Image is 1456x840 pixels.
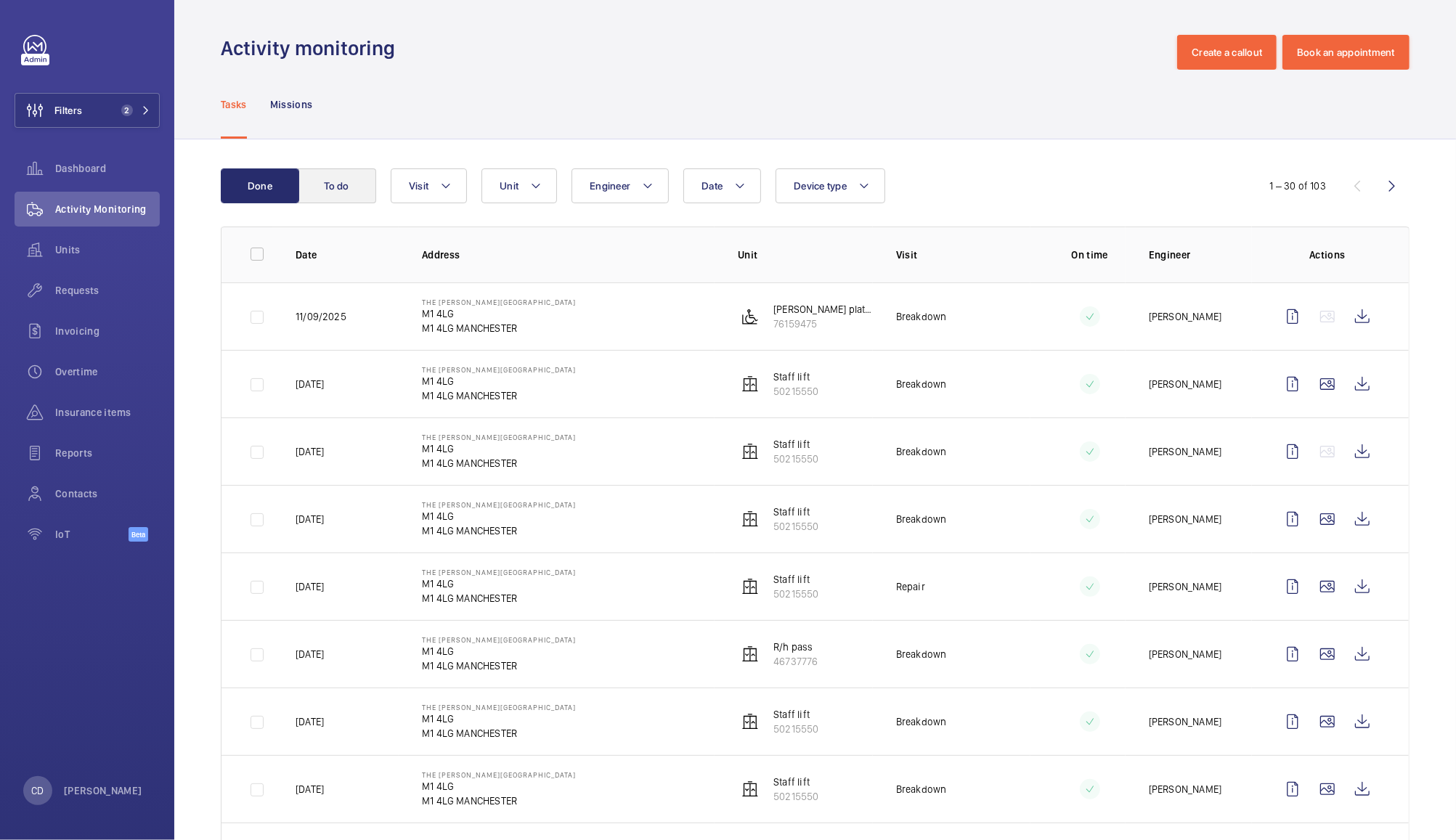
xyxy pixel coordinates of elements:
p: [DATE] [296,444,324,459]
button: Visit [391,168,467,203]
p: M1 4LG MANCHESTER [422,388,576,403]
p: Staff lift [773,370,818,384]
div: 1 – 30 of 103 [1270,179,1326,193]
p: M1 4LG MANCHESTER [422,794,576,808]
p: 50215550 [773,722,818,736]
p: Breakdown [896,309,947,324]
p: CD [31,783,44,798]
button: Filters2 [15,93,160,128]
img: elevator.svg [741,645,759,663]
p: [PERSON_NAME] [1149,512,1221,526]
p: [PERSON_NAME] [1149,647,1221,661]
span: Beta [129,527,148,542]
p: The [PERSON_NAME][GEOGRAPHIC_DATA] [422,568,576,576]
p: [PERSON_NAME] [1149,309,1221,324]
button: Device type [776,168,885,203]
span: Visit [409,180,428,192]
p: The [PERSON_NAME][GEOGRAPHIC_DATA] [422,500,576,509]
img: elevator.svg [741,375,759,393]
p: [DATE] [296,377,324,391]
p: The [PERSON_NAME][GEOGRAPHIC_DATA] [422,298,576,306]
p: M1 4LG MANCHESTER [422,523,576,538]
p: M1 4LG [422,509,576,523]
button: Engineer [572,168,669,203]
p: Breakdown [896,714,947,729]
p: [DATE] [296,714,324,729]
span: IoT [55,527,129,542]
button: Create a callout [1177,35,1277,70]
span: Date [701,180,723,192]
span: Activity Monitoring [55,202,160,216]
p: The [PERSON_NAME][GEOGRAPHIC_DATA] [422,703,576,711]
span: Contacts [55,486,160,501]
p: [PERSON_NAME] [1149,377,1221,391]
p: 11/09/2025 [296,309,346,324]
img: elevator.svg [741,510,759,528]
p: Breakdown [896,512,947,526]
p: 50215550 [773,384,818,399]
span: Dashboard [55,161,160,176]
p: [DATE] [296,782,324,796]
p: M1 4LG [422,306,576,321]
img: elevator.svg [741,780,759,798]
img: elevator.svg [741,713,759,730]
p: Date [296,248,399,262]
p: Breakdown [896,377,947,391]
p: M1 4LG [422,576,576,591]
p: Breakdown [896,782,947,796]
p: 46737776 [773,654,818,669]
p: 50215550 [773,519,818,534]
span: 2 [121,105,133,116]
p: Staff lift [773,775,818,789]
p: [DATE] [296,512,324,526]
span: Insurance items [55,405,160,420]
p: The [PERSON_NAME][GEOGRAPHIC_DATA] [422,433,576,441]
p: M1 4LG [422,644,576,658]
p: M1 4LG MANCHESTER [422,321,576,335]
h1: Activity monitoring [221,35,404,62]
img: elevator.svg [741,578,759,595]
button: Unit [481,168,557,203]
button: Date [683,168,761,203]
p: Staff lift [773,437,818,452]
button: Book an appointment [1282,35,1410,70]
span: Units [55,242,160,257]
p: [DATE] [296,579,324,594]
p: Breakdown [896,647,947,661]
p: [PERSON_NAME] [64,783,142,798]
span: Requests [55,283,160,298]
span: Device type [794,180,847,192]
p: Actions [1275,248,1380,262]
button: Done [221,168,299,203]
p: 76159475 [773,317,873,331]
p: 50215550 [773,452,818,466]
p: Unit [738,248,873,262]
span: Filters [54,103,82,118]
span: Invoicing [55,324,160,338]
p: Missions [270,97,313,112]
p: Staff lift [773,505,818,519]
p: Visit [896,248,1031,262]
p: M1 4LG [422,779,576,794]
p: Repair [896,579,925,594]
p: M1 4LG [422,441,576,456]
p: R/h pass [773,640,818,654]
img: platform_lift.svg [741,308,759,325]
p: [PERSON_NAME] [1149,444,1221,459]
p: Staff lift [773,707,818,722]
p: [PERSON_NAME] platform lift [773,302,873,317]
span: Unit [500,180,518,192]
span: Engineer [590,180,630,192]
p: M1 4LG MANCHESTER [422,658,576,673]
img: elevator.svg [741,443,759,460]
span: Overtime [55,364,160,379]
p: The [PERSON_NAME][GEOGRAPHIC_DATA] [422,770,576,779]
p: M1 4LG MANCHESTER [422,456,576,470]
p: [PERSON_NAME] [1149,579,1221,594]
p: M1 4LG MANCHESTER [422,591,576,605]
p: Address [422,248,715,262]
p: The [PERSON_NAME][GEOGRAPHIC_DATA] [422,365,576,374]
p: Tasks [221,97,247,112]
p: [PERSON_NAME] [1149,782,1221,796]
p: Breakdown [896,444,947,459]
